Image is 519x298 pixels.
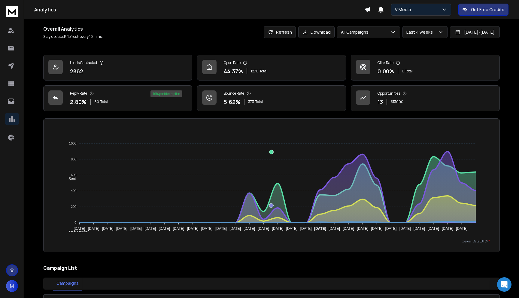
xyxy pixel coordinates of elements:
[264,26,296,38] button: Refresh
[329,227,340,231] tspan: [DATE]
[251,69,258,74] span: 1270
[197,85,346,111] a: Bounce Rate5.62%373Total
[371,227,383,231] tspan: [DATE]
[71,189,76,193] tspan: 400
[343,227,354,231] tspan: [DATE]
[70,98,86,106] p: 2.80 %
[94,99,99,104] span: 80
[187,227,199,231] tspan: [DATE]
[173,227,184,231] tspan: [DATE]
[450,26,500,38] button: [DATE]-[DATE]
[6,280,18,292] button: M
[34,6,365,13] h1: Analytics
[314,227,326,231] tspan: [DATE]
[150,90,182,97] div: 16 % positive replies
[130,227,142,231] tspan: [DATE]
[428,227,439,231] tspan: [DATE]
[341,29,371,35] p: All Campaigns
[442,227,453,231] tspan: [DATE]
[102,227,114,231] tspan: [DATE]
[391,99,403,104] p: $ 13000
[201,227,213,231] tspan: [DATE]
[399,227,411,231] tspan: [DATE]
[75,221,77,224] tspan: 0
[406,29,435,35] p: Last 4 weeks
[64,230,88,234] span: Total Opens
[286,227,298,231] tspan: [DATE]
[414,227,425,231] tspan: [DATE]
[71,173,76,177] tspan: 600
[88,227,99,231] tspan: [DATE]
[300,227,312,231] tspan: [DATE]
[385,227,397,231] tspan: [DATE]
[248,99,254,104] span: 373
[43,264,500,272] h2: Campaign List
[197,55,346,81] a: Open Rate44.37%1270Total
[497,277,511,292] div: Open Intercom Messenger
[116,227,128,231] tspan: [DATE]
[224,60,241,65] p: Open Rate
[224,91,244,96] p: Bounce Rate
[71,157,76,161] tspan: 800
[224,98,240,106] p: 5.62 %
[276,29,292,35] p: Refresh
[70,91,87,96] p: Reply Rate
[74,227,85,231] tspan: [DATE]
[402,69,413,74] p: 0 Total
[255,99,263,104] span: Total
[224,67,243,75] p: 44.37 %
[378,67,394,75] p: 0.00 %
[244,227,255,231] tspan: [DATE]
[378,91,400,96] p: Opportunities
[378,98,383,106] p: 13
[100,99,108,104] span: Total
[43,25,103,32] h1: Overall Analytics
[272,227,284,231] tspan: [DATE]
[311,29,331,35] p: Download
[64,177,76,181] span: Sent
[456,227,468,231] tspan: [DATE]
[259,69,267,74] span: Total
[215,227,227,231] tspan: [DATE]
[351,55,500,81] a: Click Rate0.00%0 Total
[53,277,82,290] button: Campaigns
[145,227,156,231] tspan: [DATE]
[471,7,504,13] p: Get Free Credits
[357,227,369,231] tspan: [DATE]
[378,60,393,65] p: Click Rate
[70,67,83,75] p: 2862
[53,239,490,244] p: x-axis : Date(UTC)
[6,6,18,17] img: logo
[298,26,335,38] button: Download
[351,85,500,111] a: Opportunities13$13000
[43,85,192,111] a: Reply Rate2.80%80Total16% positive replies
[395,7,413,13] p: V Media
[43,55,192,81] a: Leads Contacted2862
[159,227,170,231] tspan: [DATE]
[258,227,269,231] tspan: [DATE]
[71,205,76,208] tspan: 200
[69,141,76,145] tspan: 1000
[43,34,103,39] p: Stay updated! Refresh every 10 mins.
[458,4,508,16] button: Get Free Credits
[70,60,97,65] p: Leads Contacted
[229,227,241,231] tspan: [DATE]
